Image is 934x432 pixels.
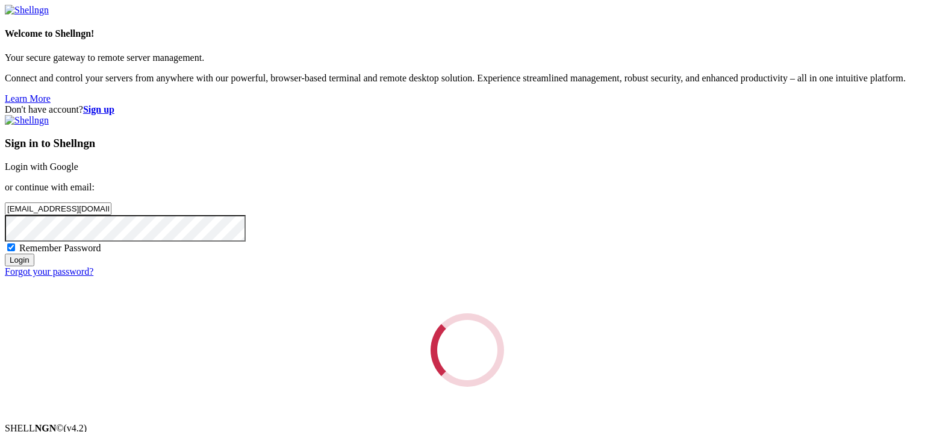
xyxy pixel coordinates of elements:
[431,313,504,387] div: Loading...
[5,137,929,150] h3: Sign in to Shellngn
[19,243,101,253] span: Remember Password
[5,266,93,277] a: Forgot your password?
[5,115,49,126] img: Shellngn
[5,28,929,39] h4: Welcome to Shellngn!
[5,182,929,193] p: or continue with email:
[5,161,78,172] a: Login with Google
[7,243,15,251] input: Remember Password
[5,52,929,63] p: Your secure gateway to remote server management.
[5,254,34,266] input: Login
[5,5,49,16] img: Shellngn
[5,73,929,84] p: Connect and control your servers from anywhere with our powerful, browser-based terminal and remo...
[5,104,929,115] div: Don't have account?
[5,93,51,104] a: Learn More
[83,104,114,114] a: Sign up
[5,202,111,215] input: Email address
